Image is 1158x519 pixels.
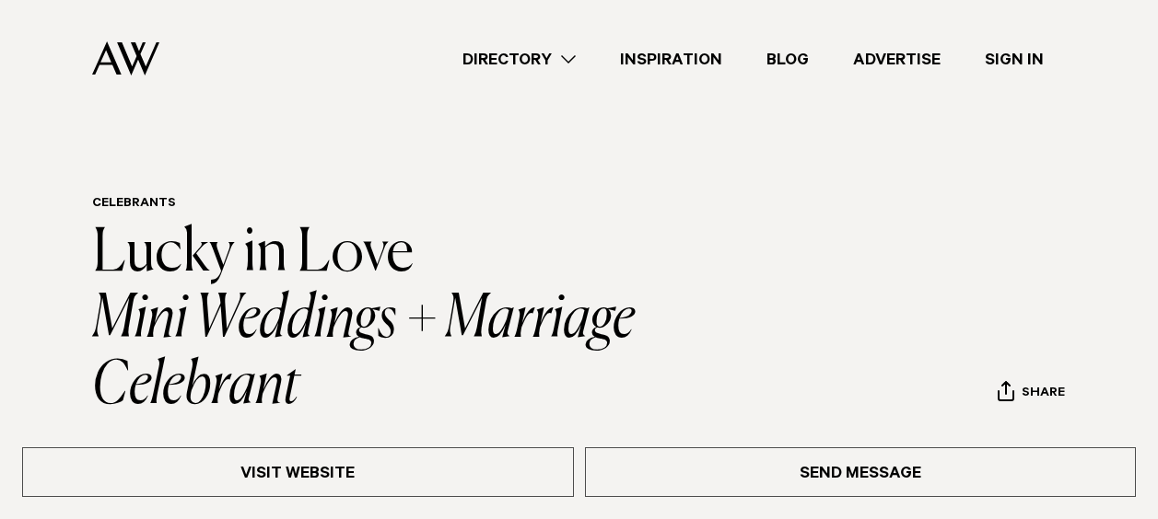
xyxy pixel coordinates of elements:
a: Blog [744,47,831,72]
a: Visit Website [22,447,574,497]
a: Send Message [585,447,1137,497]
a: Inspiration [598,47,744,72]
a: Directory [440,47,598,72]
img: Auckland Weddings Logo [92,41,159,75]
button: Share [997,380,1066,408]
a: Lucky in Love Mini Weddings + Marriage Celebrant [92,225,643,416]
a: Celebrants [92,197,176,212]
a: Advertise [831,47,963,72]
a: Sign In [963,47,1066,72]
span: Share [1022,386,1065,403]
